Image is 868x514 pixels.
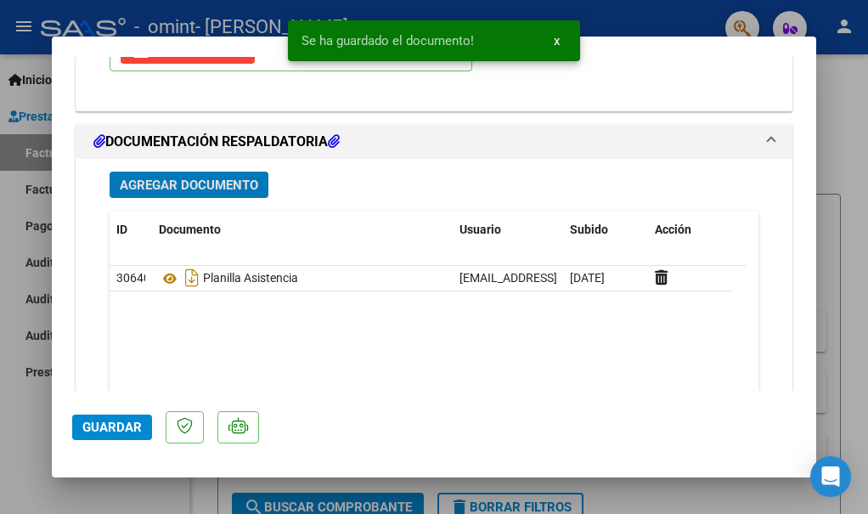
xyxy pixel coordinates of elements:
[76,125,792,159] mat-expansion-panel-header: DOCUMENTACIÓN RESPALDATORIA
[570,223,608,236] span: Subido
[648,212,733,248] datatable-header-cell: Acción
[554,33,560,48] span: x
[540,25,573,56] button: x
[181,264,203,291] i: Descargar documento
[453,212,563,248] datatable-header-cell: Usuario
[563,212,648,248] datatable-header-cell: Subido
[110,212,152,248] datatable-header-cell: ID
[116,271,150,285] span: 30640
[152,212,453,248] datatable-header-cell: Documento
[810,456,851,497] div: Open Intercom Messenger
[131,43,245,59] span: Quitar Legajo
[76,159,792,506] div: DOCUMENTACIÓN RESPALDATORIA
[93,132,340,152] h1: DOCUMENTACIÓN RESPALDATORIA
[82,420,142,435] span: Guardar
[459,271,747,285] span: [EMAIL_ADDRESS][DOMAIN_NAME] - [PERSON_NAME]
[302,32,474,49] span: Se ha guardado el documento!
[72,415,152,440] button: Guardar
[120,178,258,193] span: Agregar Documento
[570,271,605,285] span: [DATE]
[655,223,691,236] span: Acción
[159,272,298,285] span: Planilla Asistencia
[159,223,221,236] span: Documento
[110,172,268,198] button: Agregar Documento
[459,223,501,236] span: Usuario
[116,223,127,236] span: ID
